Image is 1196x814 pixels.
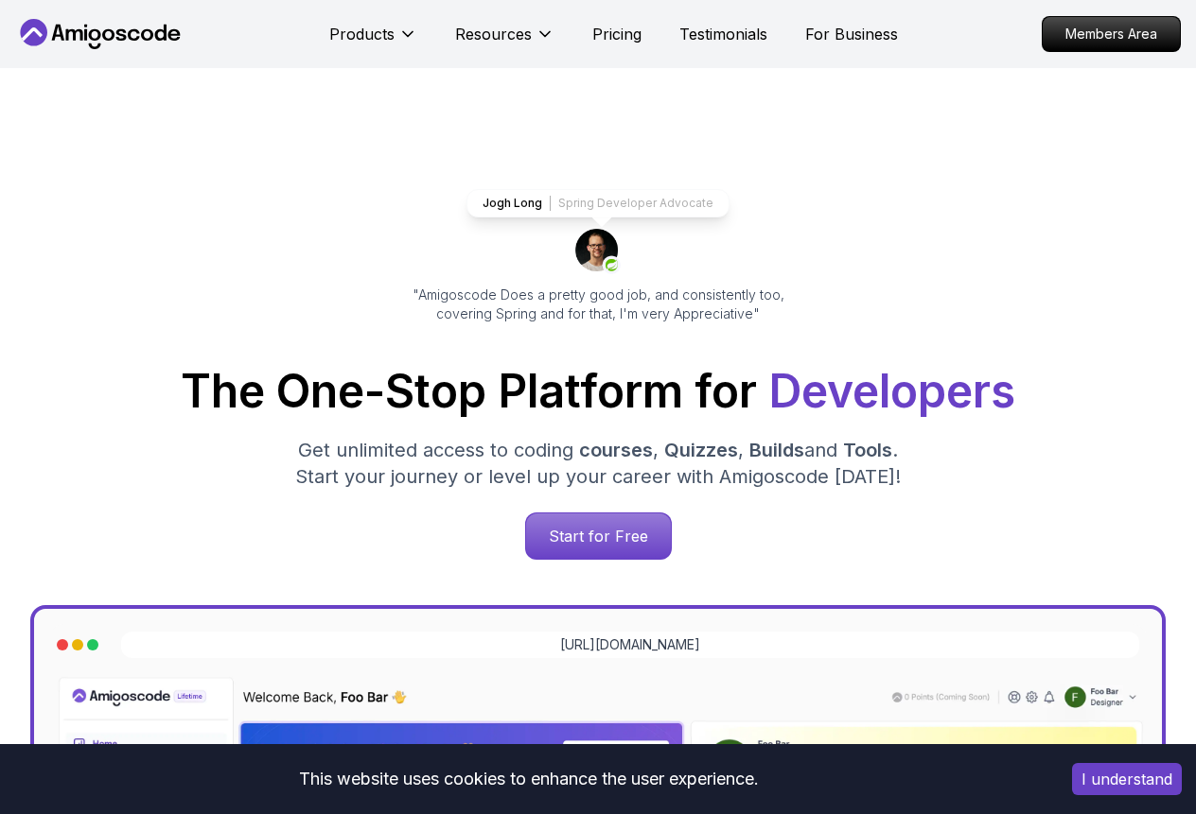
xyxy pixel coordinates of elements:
span: Quizzes [664,439,738,461]
a: For Business [805,23,898,45]
span: Builds [749,439,804,461]
button: Accept cookies [1072,763,1182,795]
p: Members Area [1043,17,1180,51]
a: Testimonials [679,23,767,45]
a: Start for Free [525,512,672,560]
span: Developers [768,363,1015,419]
button: Products [329,23,417,61]
img: josh long [575,229,621,274]
p: Get unlimited access to coding , , and . Start your journey or level up your career with Amigosco... [280,437,916,490]
a: Pricing [592,23,642,45]
p: Resources [455,23,532,45]
span: Tools [843,439,892,461]
p: Start for Free [526,513,671,559]
h1: The One-Stop Platform for [15,369,1181,414]
a: [URL][DOMAIN_NAME] [560,635,700,654]
p: "Amigoscode Does a pretty good job, and consistently too, covering Spring and for that, I'm very ... [386,286,810,323]
div: This website uses cookies to enhance the user experience. [14,758,1044,800]
span: courses [579,439,653,461]
button: Resources [455,23,554,61]
a: Members Area [1042,16,1181,52]
p: Jogh Long [483,196,542,211]
p: Products [329,23,395,45]
p: Spring Developer Advocate [558,196,713,211]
